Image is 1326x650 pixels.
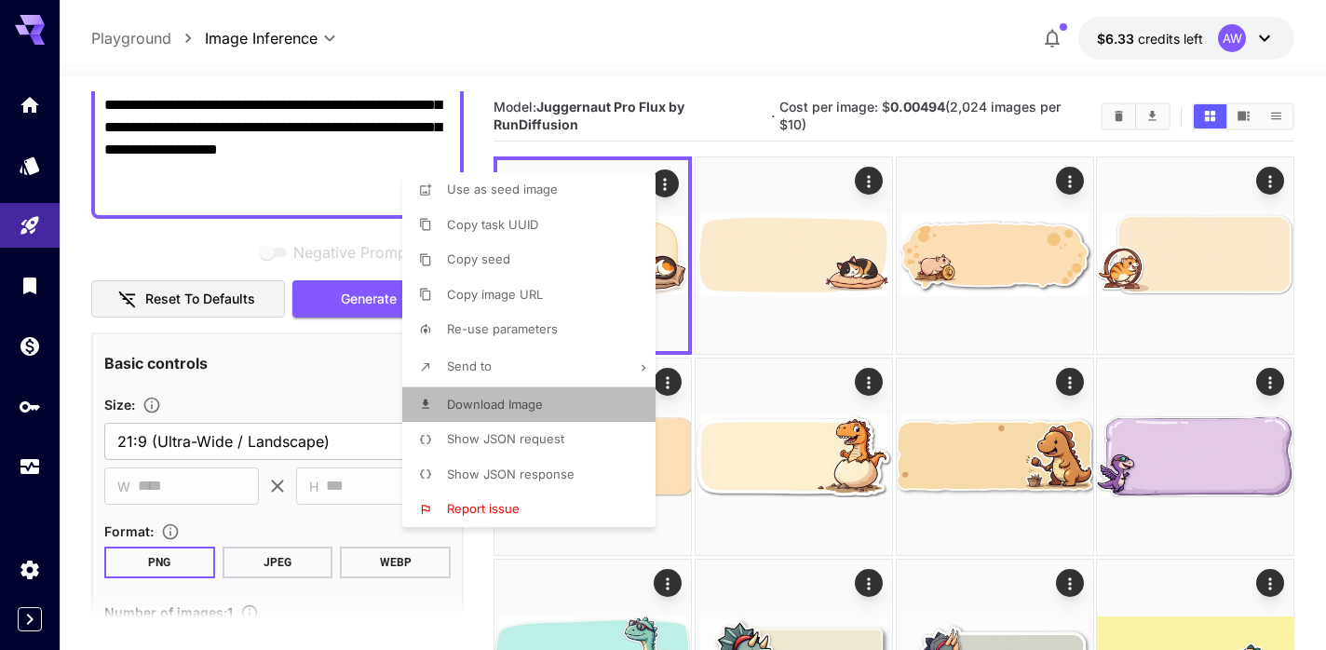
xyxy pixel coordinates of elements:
[447,217,538,232] span: Copy task UUID
[447,287,543,302] span: Copy image URL
[447,251,510,266] span: Copy seed
[447,467,575,481] span: Show JSON response
[447,321,558,336] span: Re-use parameters
[447,431,564,446] span: Show JSON request
[447,397,543,412] span: Download Image
[447,501,520,516] span: Report issue
[447,182,558,196] span: Use as seed image
[447,359,492,373] span: Send to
